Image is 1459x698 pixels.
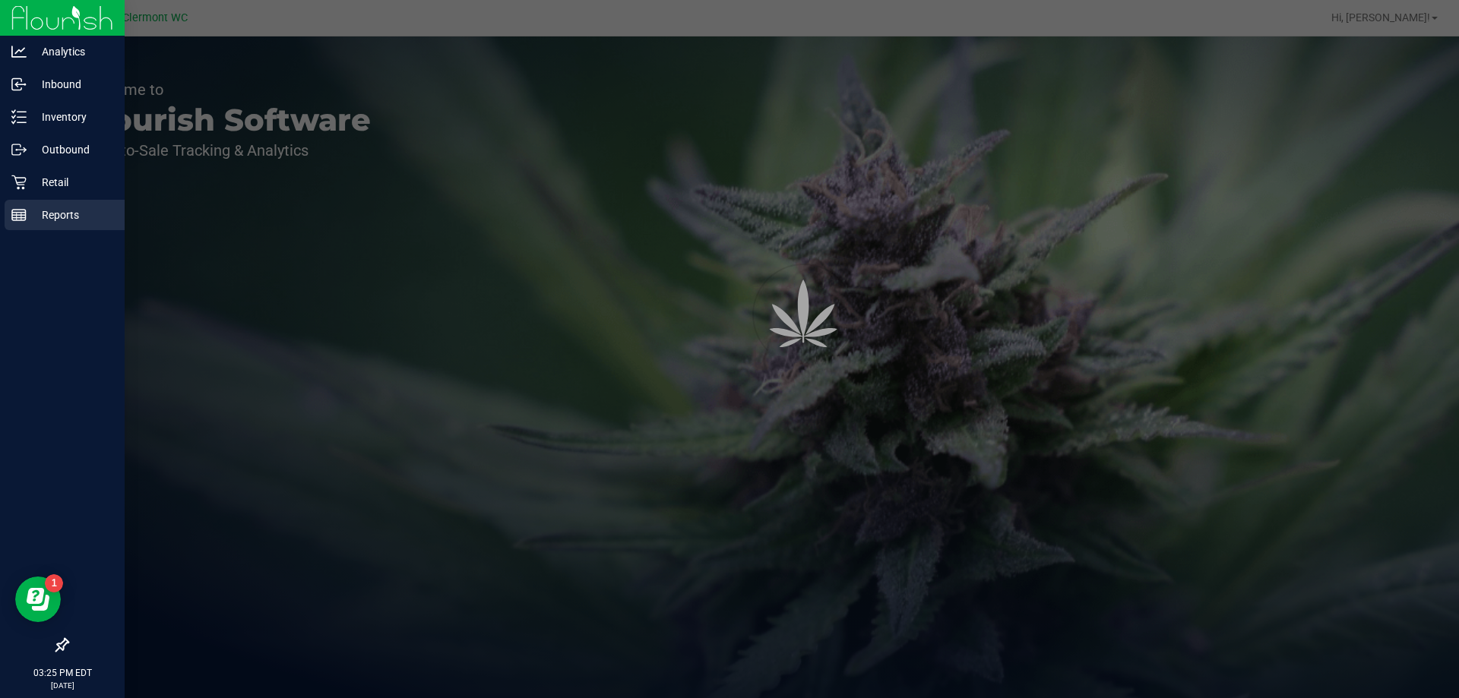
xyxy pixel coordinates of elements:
[27,75,118,93] p: Inbound
[27,43,118,61] p: Analytics
[15,576,61,622] iframe: Resource center
[45,574,63,592] iframe: Resource center unread badge
[11,44,27,59] inline-svg: Analytics
[27,141,118,159] p: Outbound
[11,142,27,157] inline-svg: Outbound
[27,108,118,126] p: Inventory
[11,207,27,223] inline-svg: Reports
[11,175,27,190] inline-svg: Retail
[11,77,27,92] inline-svg: Inbound
[27,173,118,191] p: Retail
[11,109,27,125] inline-svg: Inventory
[7,680,118,691] p: [DATE]
[27,206,118,224] p: Reports
[7,666,118,680] p: 03:25 PM EDT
